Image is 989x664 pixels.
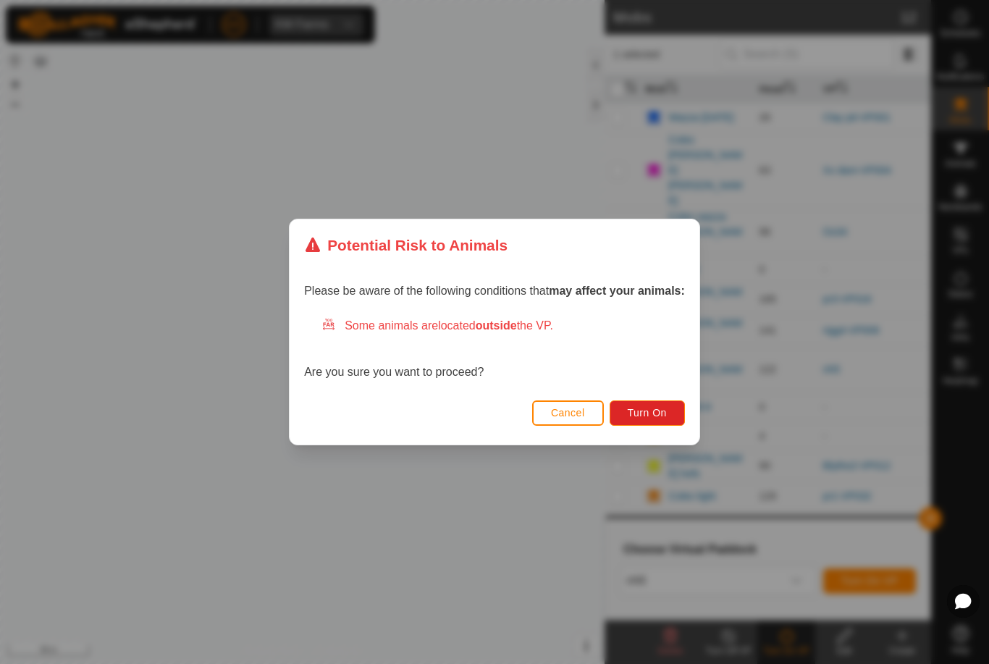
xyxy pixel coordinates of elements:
span: Turn On [628,407,667,419]
strong: may affect your animals: [549,285,685,297]
span: Please be aware of the following conditions that [304,285,685,297]
div: Some animals are [321,317,685,335]
span: located the VP. [438,319,553,332]
div: Are you sure you want to proceed? [304,317,685,381]
span: Cancel [551,407,585,419]
button: Turn On [610,400,685,426]
strong: outside [476,319,517,332]
div: Potential Risk to Animals [304,234,508,256]
button: Cancel [532,400,604,426]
